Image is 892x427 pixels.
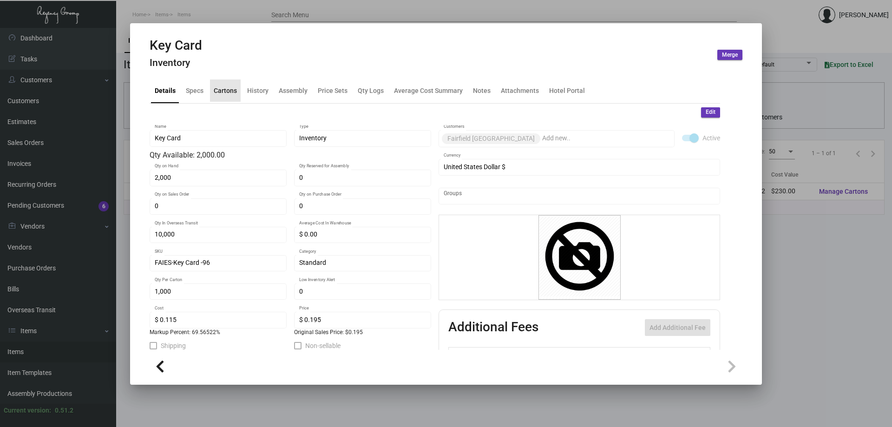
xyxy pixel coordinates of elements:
[55,406,73,415] div: 0.51.2
[652,348,699,364] th: Price type
[4,406,51,415] div: Current version:
[444,192,715,200] input: Add new..
[542,135,670,142] input: Add new..
[150,38,202,53] h2: Key Card
[476,348,577,364] th: Type
[645,319,710,336] button: Add Additional Fee
[186,85,203,95] div: Specs
[442,133,540,144] mat-chip: Fairfield [GEOGRAPHIC_DATA]
[150,57,202,69] h4: Inventory
[155,85,176,95] div: Details
[615,348,652,364] th: Price
[358,85,384,95] div: Qty Logs
[722,51,738,59] span: Merge
[150,150,431,161] div: Qty Available: 2,000.00
[305,340,341,351] span: Non-sellable
[549,85,585,95] div: Hotel Portal
[577,348,615,364] th: Cost
[706,108,715,116] span: Edit
[247,85,269,95] div: History
[394,85,463,95] div: Average Cost Summary
[701,107,720,118] button: Edit
[501,85,539,95] div: Attachments
[214,85,237,95] div: Cartons
[649,324,706,331] span: Add Additional Fee
[449,348,476,364] th: Active
[473,85,491,95] div: Notes
[448,319,538,336] h2: Additional Fees
[318,85,348,95] div: Price Sets
[717,50,742,60] button: Merge
[279,85,308,95] div: Assembly
[702,132,720,144] span: Active
[161,340,186,351] span: Shipping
